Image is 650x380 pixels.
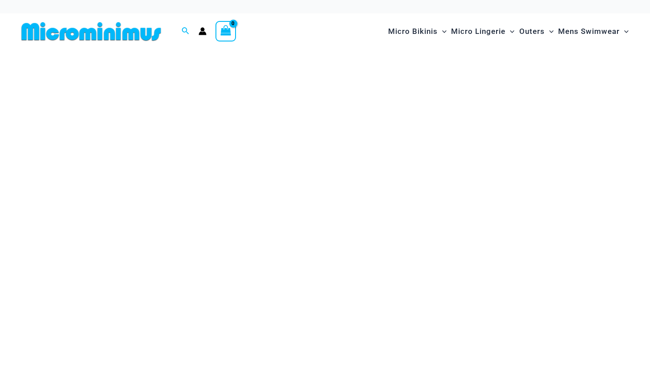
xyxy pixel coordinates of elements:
span: Micro Lingerie [451,20,505,43]
span: Micro Bikinis [388,20,438,43]
a: OutersMenu ToggleMenu Toggle [517,18,556,45]
span: Outers [519,20,545,43]
span: Menu Toggle [620,20,629,43]
span: Mens Swimwear [558,20,620,43]
img: MM SHOP LOGO FLAT [18,21,165,41]
a: Micro BikinisMenu ToggleMenu Toggle [386,18,449,45]
a: Micro LingerieMenu ToggleMenu Toggle [449,18,517,45]
a: View Shopping Cart, empty [215,21,236,41]
span: Menu Toggle [438,20,447,43]
span: Menu Toggle [505,20,514,43]
span: Menu Toggle [545,20,554,43]
a: Search icon link [182,26,190,37]
a: Mens SwimwearMenu ToggleMenu Toggle [556,18,631,45]
a: Account icon link [199,27,207,35]
nav: Site Navigation [385,17,632,46]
